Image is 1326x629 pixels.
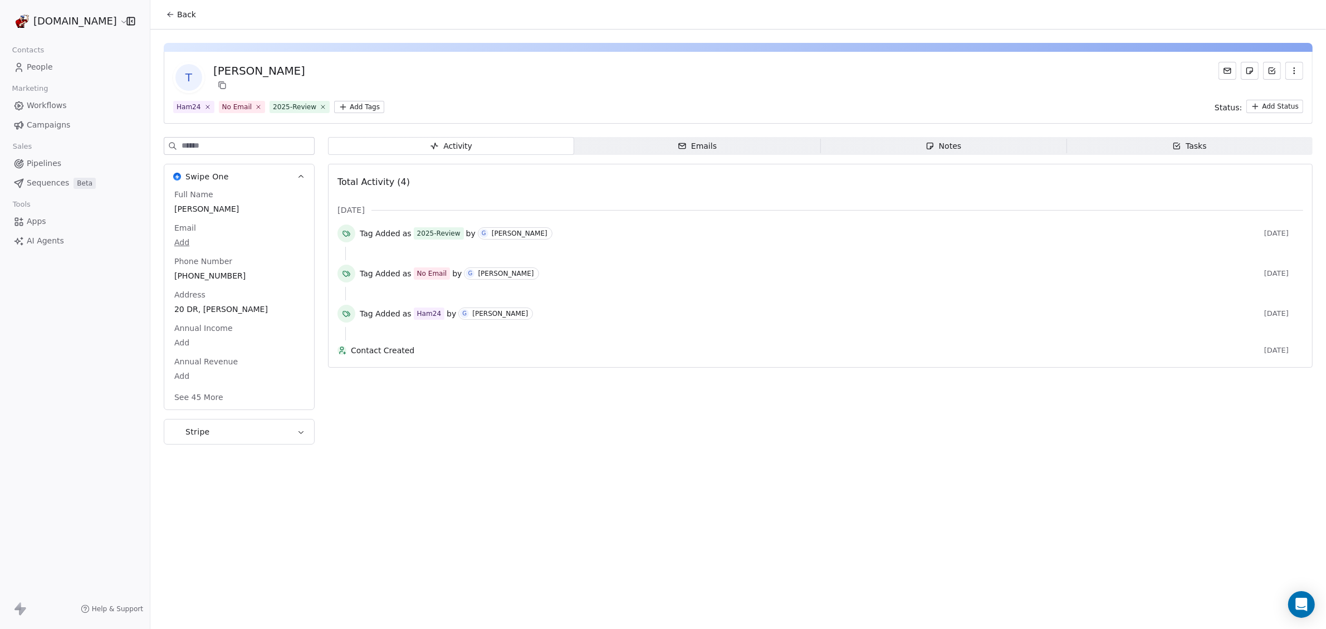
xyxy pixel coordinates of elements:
div: [PERSON_NAME] [492,230,547,237]
button: See 45 More [168,387,230,407]
span: Status: [1215,102,1242,113]
div: No Email [417,269,447,279]
span: Annual Revenue [172,356,240,367]
div: Tasks [1172,140,1207,152]
span: Add [174,237,304,248]
span: [DOMAIN_NAME] [33,14,117,28]
button: Swipe OneSwipe One [164,164,314,189]
span: Tag Added [360,268,400,279]
span: Address [172,289,208,300]
span: [PHONE_NUMBER] [174,270,304,281]
span: [DATE] [337,204,365,216]
span: Workflows [27,100,67,111]
span: as [403,268,412,279]
span: as [403,308,412,319]
span: Help & Support [92,604,143,613]
div: Open Intercom Messenger [1288,591,1315,618]
div: 2025-Review [273,102,316,112]
span: Pipelines [27,158,61,169]
button: Back [159,4,203,25]
span: [DATE] [1264,229,1303,238]
div: G [482,229,486,238]
a: AI Agents [9,232,141,250]
span: Tag Added [360,308,400,319]
span: T [175,64,202,91]
a: Workflows [9,96,141,115]
div: [PERSON_NAME] [213,63,305,79]
span: Campaigns [27,119,70,131]
div: [PERSON_NAME] [478,270,534,277]
div: Swipe OneSwipe One [164,189,314,409]
span: Email [172,222,198,233]
span: Back [177,9,196,20]
a: SequencesBeta [9,174,141,192]
a: Apps [9,212,141,231]
div: Emails [678,140,717,152]
span: Apps [27,216,46,227]
span: Marketing [7,80,53,97]
div: 2025-Review [417,228,461,238]
span: Contacts [7,42,49,58]
span: People [27,61,53,73]
span: Phone Number [172,256,234,267]
button: Add Tags [334,101,384,113]
span: Add [174,337,304,348]
span: [DATE] [1264,309,1303,318]
span: [PERSON_NAME] [174,203,304,214]
span: [DATE] [1264,346,1303,355]
span: Beta [74,178,96,189]
a: Campaigns [9,116,141,134]
div: Ham24 [417,309,442,319]
span: Stripe [185,426,210,437]
img: Stripe [173,428,181,436]
span: Swipe One [185,171,229,182]
span: Add [174,370,304,382]
div: No Email [222,102,252,112]
div: G [462,309,467,318]
div: G [468,269,473,278]
a: People [9,58,141,76]
span: Total Activity (4) [337,177,410,187]
a: Help & Support [81,604,143,613]
img: Swipe One [173,173,181,181]
span: Tools [8,196,35,213]
img: logomanalone.png [16,14,29,28]
span: Full Name [172,189,216,200]
span: Sales [8,138,37,155]
div: Ham24 [177,102,201,112]
span: by [452,268,462,279]
span: as [403,228,412,239]
button: StripeStripe [164,420,314,444]
span: by [447,308,456,319]
button: [DOMAIN_NAME] [13,12,119,31]
span: AI Agents [27,235,64,247]
span: Contact Created [351,345,1260,356]
div: [PERSON_NAME] [472,310,528,318]
a: Pipelines [9,154,141,173]
span: Tag Added [360,228,400,239]
span: Annual Income [172,323,235,334]
div: Notes [926,140,961,152]
span: by [466,228,476,239]
span: [DATE] [1264,269,1303,278]
button: Add Status [1246,100,1303,113]
span: Sequences [27,177,69,189]
span: 20 DR, [PERSON_NAME] [174,304,304,315]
